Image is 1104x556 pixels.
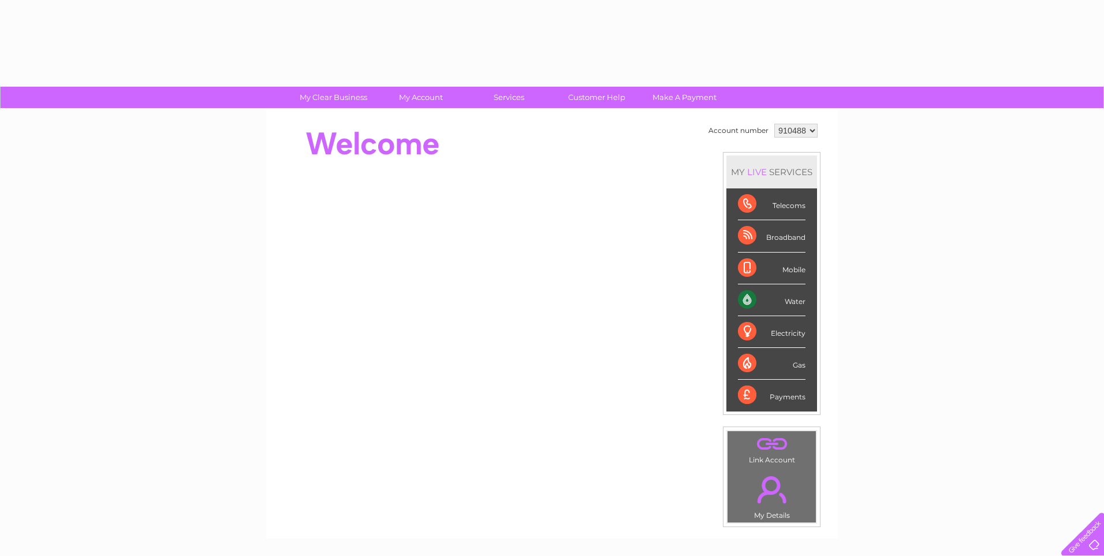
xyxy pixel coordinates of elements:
div: Water [738,284,805,316]
td: Link Account [727,431,816,467]
div: Mobile [738,253,805,284]
div: Broadband [738,220,805,252]
div: Electricity [738,316,805,348]
a: My Account [374,87,469,108]
td: Account number [706,121,771,140]
a: . [730,469,813,510]
a: Customer Help [549,87,644,108]
div: MY SERVICES [726,155,817,188]
div: LIVE [745,166,769,177]
div: Gas [738,348,805,380]
a: My Clear Business [286,87,381,108]
div: Payments [738,380,805,411]
a: Make A Payment [637,87,732,108]
td: My Details [727,466,816,523]
a: Services [461,87,557,108]
div: Telecoms [738,188,805,220]
a: . [730,434,813,454]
